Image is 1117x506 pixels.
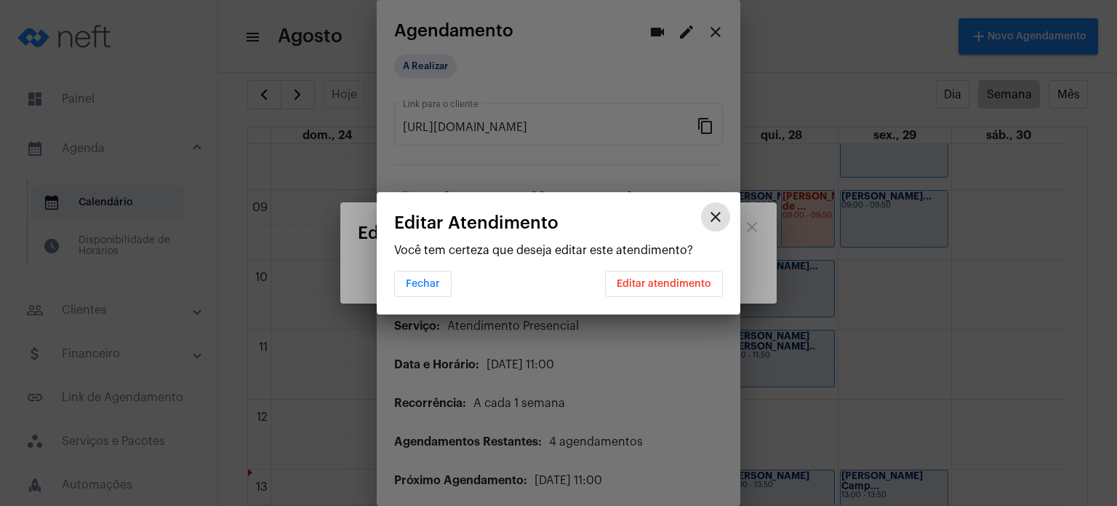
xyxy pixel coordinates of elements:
button: Fechar [394,271,452,297]
button: Editar atendimento [605,271,723,297]
span: Editar atendimento [617,279,711,289]
p: Você tem certeza que deseja editar este atendimento? [394,244,723,257]
span: Editar Atendimento [394,213,558,232]
span: Fechar [406,279,440,289]
mat-icon: close [707,208,724,226]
